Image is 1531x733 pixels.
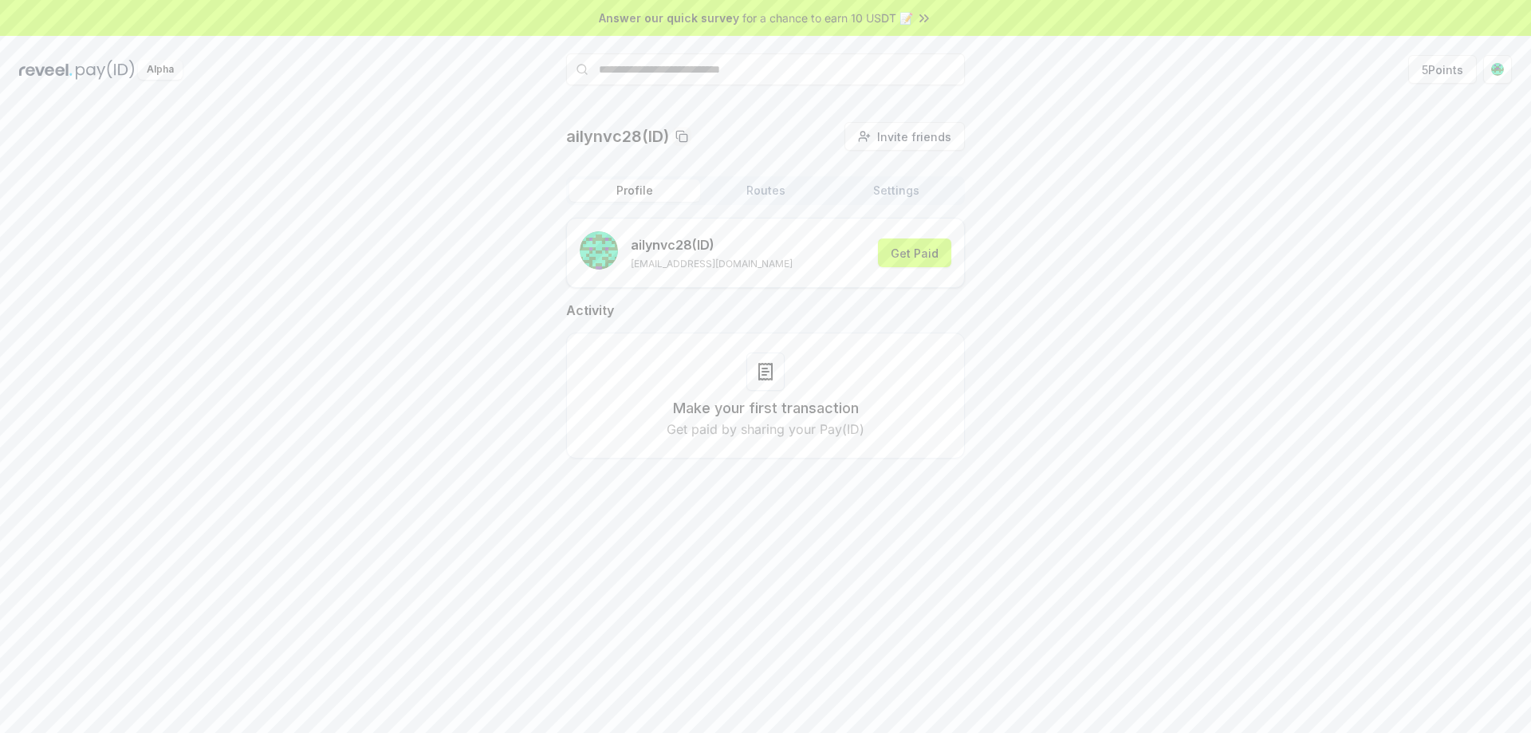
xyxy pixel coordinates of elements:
[76,60,135,80] img: pay_id
[631,235,793,254] p: ailynvc28 (ID)
[844,122,965,151] button: Invite friends
[599,10,739,26] span: Answer our quick survey
[138,60,183,80] div: Alpha
[673,397,859,420] h3: Make your first transaction
[667,420,864,439] p: Get paid by sharing your Pay(ID)
[19,60,73,80] img: reveel_dark
[566,125,669,148] p: ailynvc28(ID)
[569,179,700,202] button: Profile
[742,10,913,26] span: for a chance to earn 10 USDT 📝
[877,128,951,145] span: Invite friends
[700,179,831,202] button: Routes
[878,238,951,267] button: Get Paid
[566,301,965,320] h2: Activity
[831,179,962,202] button: Settings
[631,258,793,270] p: [EMAIL_ADDRESS][DOMAIN_NAME]
[1408,55,1477,84] button: 5Points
